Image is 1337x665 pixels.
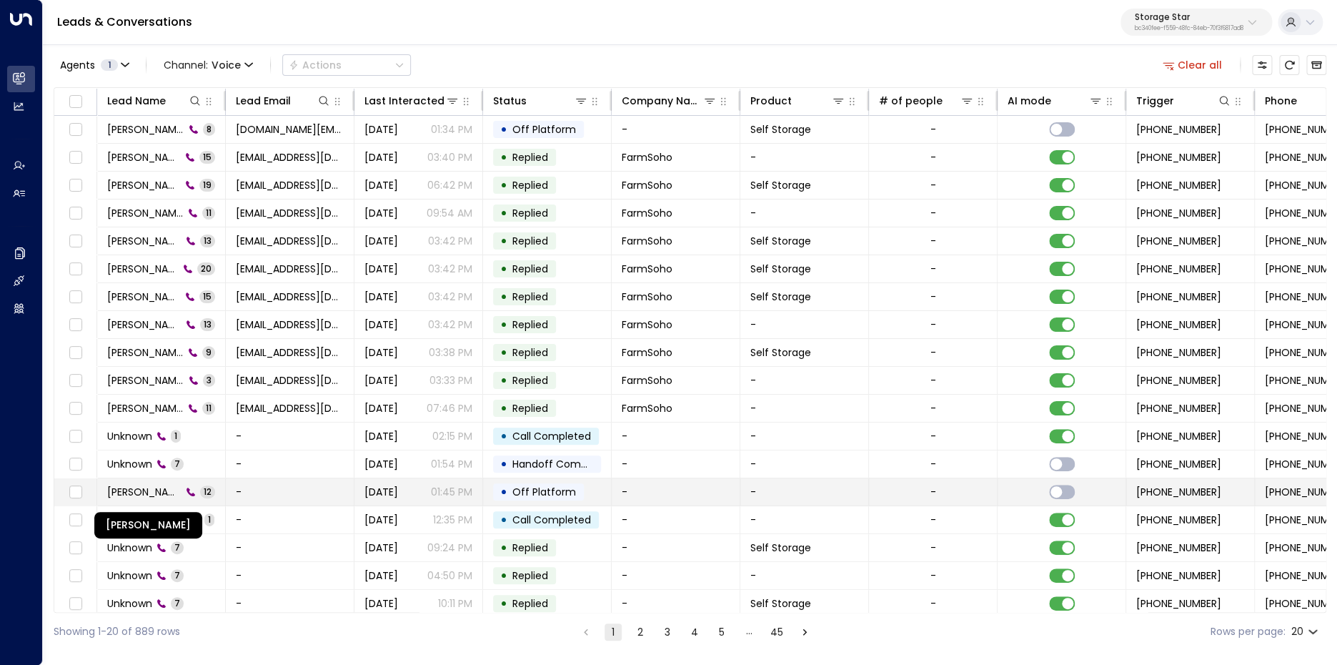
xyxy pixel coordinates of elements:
span: FarmSoho [622,290,672,304]
span: Sep 06, 2025 [364,150,398,164]
span: Jacob Vohs [107,122,184,137]
span: Replied [512,541,548,555]
div: • [500,424,507,448]
span: FarmSoho [622,234,672,248]
button: Go to page 45 [767,624,786,641]
span: 7 [171,458,184,470]
span: FarmSoho [622,178,672,192]
span: Toggle select row [66,232,84,250]
span: 8 [203,123,215,135]
span: Toggle select row [66,567,84,585]
div: • [500,396,507,420]
span: +15124232178 [1136,206,1221,220]
div: Company Name [622,92,717,109]
span: +18016999377 [1136,290,1221,304]
span: +17323184761 [1136,150,1221,164]
p: 04:50 PM [427,568,472,583]
div: Showing 1-20 of 889 rows [54,624,180,639]
span: Replied [512,401,548,415]
button: Actions [282,54,411,76]
span: Yesterday [364,122,398,137]
span: Aug 05, 2025 [364,401,398,415]
span: Toggle select row [66,121,84,139]
span: Replied [512,178,548,192]
span: 13 [200,235,215,247]
td: - [612,562,740,589]
span: +16829708349 [1136,178,1221,192]
button: Channel:Voice [158,55,259,75]
div: Lead Name [107,92,166,109]
span: Toggle select row [66,316,84,334]
span: Self Storage [750,178,811,192]
a: Leads & Conversations [57,14,192,30]
span: Toggle select row [66,483,84,501]
span: Toggle select row [66,260,84,278]
td: - [226,506,354,533]
span: Aug 28, 2025 [364,290,398,304]
label: Rows per page: [1211,624,1286,639]
span: 3 [203,374,215,386]
p: 03:42 PM [428,290,472,304]
span: +14358308535 [1136,568,1221,583]
span: +12815085181 [1136,457,1221,471]
div: • [500,201,507,225]
span: Self Storage [750,596,811,611]
span: Self Storage [750,290,811,304]
span: Toggle select row [66,511,84,529]
span: Toggle select row [66,205,84,222]
span: Self Storage [750,122,811,137]
span: +18012306864 [1136,485,1221,499]
div: • [500,368,507,393]
span: Toggle select row [66,400,84,418]
span: Prgolden@aol.com [236,234,344,248]
span: +19562237170 [1136,373,1221,388]
div: Company Name [622,92,702,109]
div: - [930,485,936,499]
p: 03:42 PM [428,234,472,248]
span: Prgolden@aol.com [236,178,344,192]
td: - [612,534,740,561]
span: 1 [204,513,214,526]
span: Replied [512,373,548,388]
div: • [500,480,507,504]
td: - [740,506,869,533]
span: Stars.stripes.cleaning@gmail.com [236,122,344,137]
span: Self Storage [750,262,811,276]
td: - [740,395,869,422]
span: Kim Magloire [107,206,184,220]
span: +16616747555 [1136,234,1221,248]
span: Channel: [158,55,259,75]
td: - [612,116,740,143]
div: - [930,262,936,276]
td: - [226,562,354,589]
div: Button group with a nested menu [282,54,411,76]
div: - [930,596,936,611]
p: 09:24 PM [427,541,472,555]
div: Actions [289,59,342,72]
button: Go to next page [796,624,813,641]
p: 01:45 PM [431,485,472,499]
span: FarmSoho [622,401,672,415]
span: Aug 28, 2025 [364,262,398,276]
td: - [226,590,354,617]
div: - [930,401,936,415]
div: • [500,340,507,365]
span: Aug 28, 2025 [364,317,398,332]
td: - [740,199,869,227]
p: bc340fee-f559-48fc-84eb-70f3f6817ad8 [1135,26,1243,31]
span: Toggle select row [66,288,84,306]
span: 13 [200,318,215,330]
button: Go to page 2 [632,624,649,641]
span: Kim Magloire [107,401,184,415]
span: Aug 28, 2025 [364,345,398,360]
div: Status [493,92,588,109]
span: Replied [512,317,548,332]
span: Toggle select row [66,177,84,194]
span: +19562237170 [1136,401,1221,415]
div: AI mode [1008,92,1051,109]
span: Greg Copeland [107,485,182,499]
div: - [930,150,936,164]
span: Jul 27, 2025 [364,596,398,611]
div: - [930,541,936,555]
span: Replied [512,345,548,360]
